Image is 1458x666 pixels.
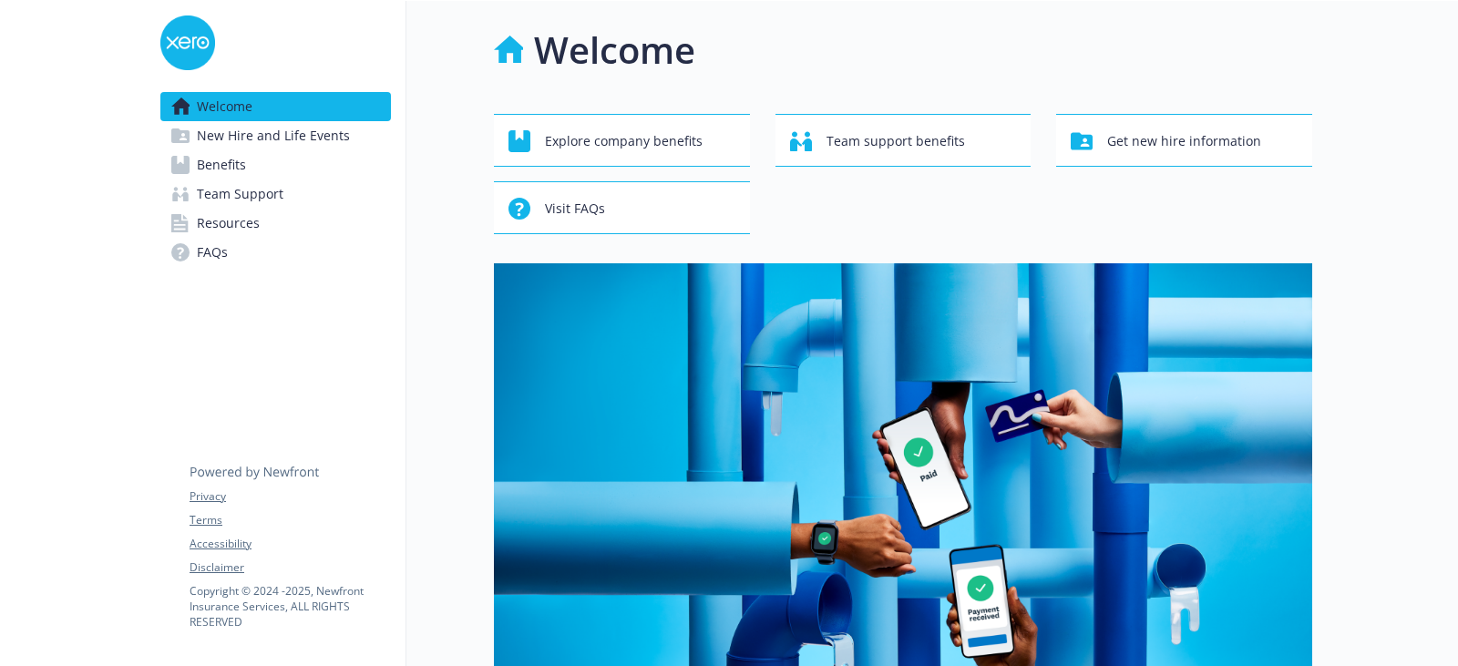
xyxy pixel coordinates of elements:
a: Disclaimer [190,559,390,576]
button: Explore company benefits [494,114,750,167]
a: Team Support [160,179,391,209]
a: Accessibility [190,536,390,552]
a: Privacy [190,488,390,505]
a: New Hire and Life Events [160,121,391,150]
button: Visit FAQs [494,181,750,234]
span: Resources [197,209,260,238]
p: Copyright © 2024 - 2025 , Newfront Insurance Services, ALL RIGHTS RESERVED [190,583,390,630]
button: Get new hire information [1056,114,1312,167]
span: Team Support [197,179,283,209]
span: Benefits [197,150,246,179]
span: Get new hire information [1107,124,1261,159]
span: Welcome [197,92,252,121]
span: Visit FAQs [545,191,605,226]
span: FAQs [197,238,228,267]
span: Explore company benefits [545,124,703,159]
button: Team support benefits [775,114,1032,167]
span: New Hire and Life Events [197,121,350,150]
a: Welcome [160,92,391,121]
a: Benefits [160,150,391,179]
span: Team support benefits [827,124,965,159]
a: FAQs [160,238,391,267]
a: Resources [160,209,391,238]
h1: Welcome [534,23,695,77]
a: Terms [190,512,390,528]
